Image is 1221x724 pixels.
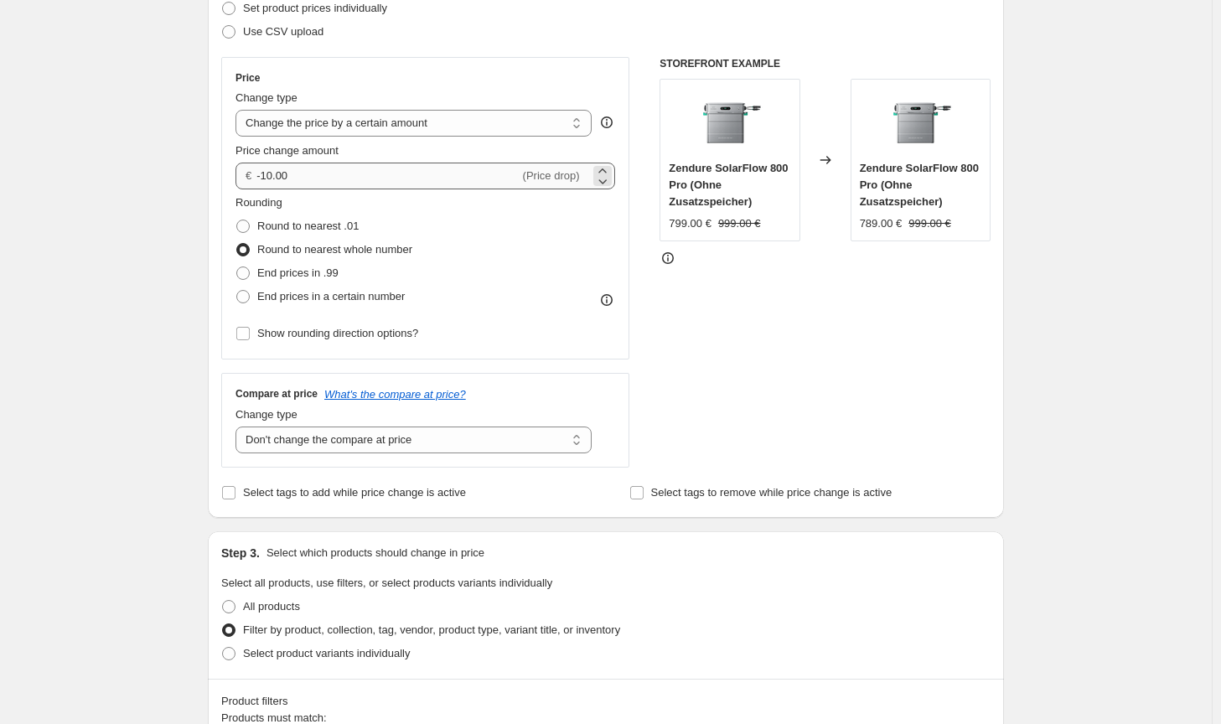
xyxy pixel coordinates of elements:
span: Zendure SolarFlow 800 Pro (Ohne Zusatzspeicher) [860,162,979,208]
h6: STOREFRONT EXAMPLE [660,57,991,70]
span: Select product variants individually [243,647,410,659]
button: What's the compare at price? [324,388,466,401]
span: Show rounding direction options? [257,327,418,339]
span: Zendure SolarFlow 800 Pro (Ohne Zusatzspeicher) [669,162,788,208]
span: Change type [235,408,297,421]
img: Zendure_Solarflow_800_PRO_2_80x.webp [887,88,954,155]
span: End prices in a certain number [257,290,405,303]
span: All products [243,600,300,613]
span: Round to nearest whole number [257,243,412,256]
div: Product filters [221,693,991,710]
h2: Step 3. [221,545,260,561]
p: Select which products should change in price [266,545,484,561]
div: help [598,114,615,131]
input: -10.00 [256,163,519,189]
span: End prices in .99 [257,266,339,279]
strike: 999.00 € [908,215,951,232]
span: (Price drop) [523,169,580,182]
h3: Price [235,71,260,85]
img: Zendure_Solarflow_800_PRO_2_80x.webp [696,88,763,155]
span: Round to nearest .01 [257,220,359,232]
strike: 999.00 € [718,215,761,232]
span: Products must match: [221,711,327,724]
span: Rounding [235,196,282,209]
span: € [246,169,251,182]
span: Select all products, use filters, or select products variants individually [221,577,552,589]
span: Set product prices individually [243,2,387,14]
span: Select tags to remove while price change is active [651,486,892,499]
div: 789.00 € [860,215,903,232]
h3: Compare at price [235,387,318,401]
div: 799.00 € [669,215,711,232]
span: Select tags to add while price change is active [243,486,466,499]
span: Change type [235,91,297,104]
span: Filter by product, collection, tag, vendor, product type, variant title, or inventory [243,623,620,636]
span: Use CSV upload [243,25,323,38]
span: Price change amount [235,144,339,157]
